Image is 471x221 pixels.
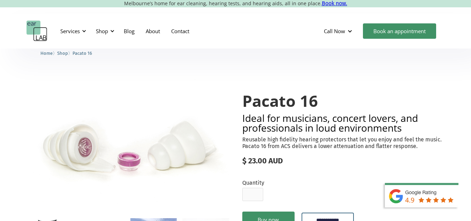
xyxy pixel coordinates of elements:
[26,78,229,213] a: open lightbox
[242,136,445,149] p: Reusable high fidelity hearing protectors that let you enjoy and feel the music. Pacato 16 from A...
[73,51,92,56] span: Pacato 16
[96,28,108,35] div: Shop
[26,21,47,42] a: home
[242,156,445,165] div: $ 23.00 AUD
[57,50,68,56] a: Shop
[118,21,140,41] a: Blog
[166,21,195,41] a: Contact
[56,21,88,42] div: Services
[40,50,57,57] li: 〉
[140,21,166,41] a: About
[242,113,445,133] h2: Ideal for musicians, concert lovers, and professionals in loud environments
[318,21,359,42] div: Call Now
[57,50,73,57] li: 〉
[40,50,53,56] a: Home
[26,78,229,213] img: Pacato 16
[73,50,92,56] a: Pacato 16
[60,28,80,35] div: Services
[324,28,345,35] div: Call Now
[92,21,116,42] div: Shop
[242,179,264,186] label: Quantity
[363,23,436,39] a: Book an appointment
[40,51,53,56] span: Home
[242,92,445,110] h1: Pacato 16
[57,51,68,56] span: Shop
